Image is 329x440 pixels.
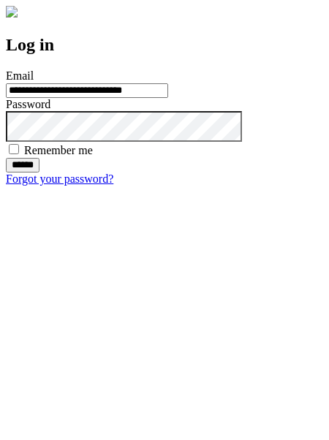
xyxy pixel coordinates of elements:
[6,6,18,18] img: logo-4e3dc11c47720685a147b03b5a06dd966a58ff35d612b21f08c02c0306f2b779.png
[6,172,113,185] a: Forgot your password?
[6,35,323,55] h2: Log in
[6,69,34,82] label: Email
[6,98,50,110] label: Password
[24,144,93,156] label: Remember me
